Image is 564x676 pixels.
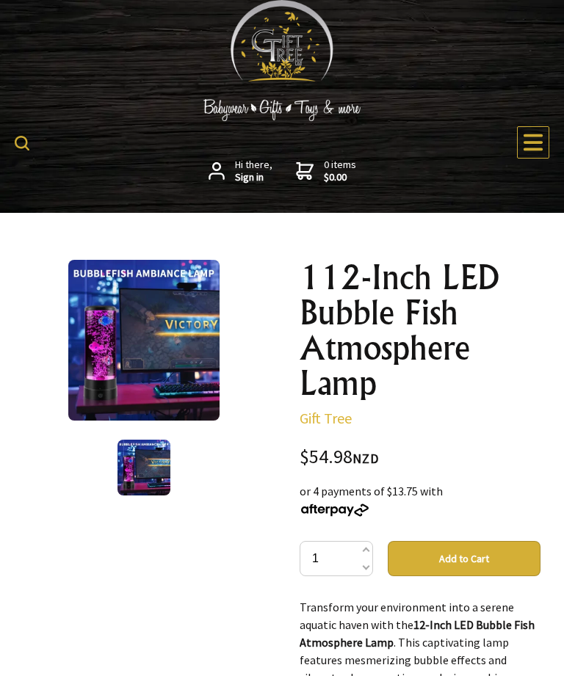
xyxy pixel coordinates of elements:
a: Gift Tree [300,409,352,427]
img: 112-Inch LED Bubble Fish Atmosphere Lamp [68,260,219,421]
strong: Sign in [235,171,272,184]
button: Add to Cart [388,541,540,576]
span: 0 items [324,158,356,184]
a: Hi there,Sign in [209,159,272,184]
img: Babywear - Gifts - Toys & more [172,99,392,121]
div: $54.98 [300,448,540,468]
div: or 4 payments of $13.75 with [300,482,540,517]
span: NZD [352,450,379,467]
h1: 112-Inch LED Bubble Fish Atmosphere Lamp [300,260,540,401]
strong: $0.00 [324,171,356,184]
img: 112-Inch LED Bubble Fish Atmosphere Lamp [117,440,170,495]
img: product search [15,136,29,150]
img: Afterpay [300,504,370,517]
a: 0 items$0.00 [296,159,356,184]
strong: 12-Inch LED Bubble Fish Atmosphere Lamp [300,617,535,650]
span: Hi there, [235,159,272,184]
